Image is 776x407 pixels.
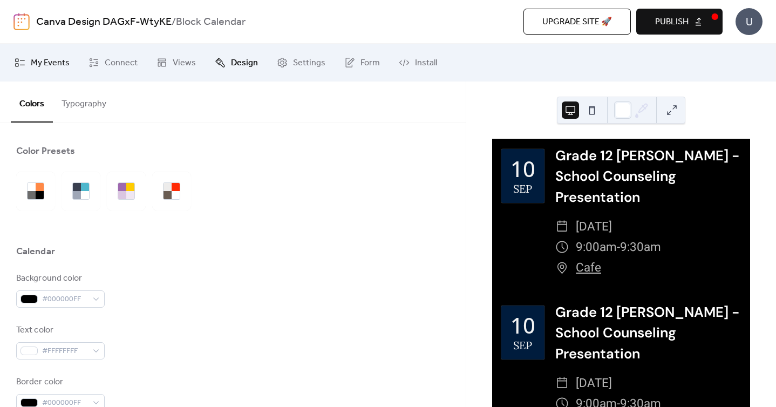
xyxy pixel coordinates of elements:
[620,237,661,257] span: 9:30am
[336,48,388,77] a: Form
[555,302,741,364] div: Grade 12 [PERSON_NAME] - School Counseling Presentation
[576,216,612,237] span: [DATE]
[11,82,53,123] button: Colors
[513,184,532,194] div: Sep
[555,146,741,208] div: Grade 12 [PERSON_NAME] - School Counseling Presentation
[42,293,87,306] span: #000000FF
[207,48,266,77] a: Design
[231,57,258,70] span: Design
[16,245,55,258] div: Calendar
[173,57,196,70] span: Views
[513,340,532,351] div: Sep
[510,315,535,336] div: 10
[36,12,172,32] a: Canva Design DAGxF-WtyKE
[176,12,246,32] b: Block Calendar
[617,237,620,257] span: -
[523,9,631,35] button: Upgrade site 🚀
[31,57,70,70] span: My Events
[576,257,601,278] a: Cafe
[555,216,569,237] div: ​
[636,9,723,35] button: Publish
[53,82,115,121] button: Typography
[16,376,103,389] div: Border color
[360,57,380,70] span: Form
[16,324,103,337] div: Text color
[555,237,569,257] div: ​
[542,16,612,29] span: Upgrade site 🚀
[576,373,612,394] span: [DATE]
[16,145,75,158] div: Color Presets
[391,48,445,77] a: Install
[105,57,138,70] span: Connect
[172,12,176,32] b: /
[293,57,325,70] span: Settings
[555,373,569,394] div: ​
[80,48,146,77] a: Connect
[16,272,103,285] div: Background color
[555,257,569,278] div: ​
[6,48,78,77] a: My Events
[655,16,689,29] span: Publish
[415,57,437,70] span: Install
[510,158,535,180] div: 10
[42,345,87,358] span: #FFFFFFFF
[576,237,617,257] span: 9:00am
[736,8,763,35] div: U
[269,48,333,77] a: Settings
[148,48,204,77] a: Views
[13,13,30,30] img: logo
